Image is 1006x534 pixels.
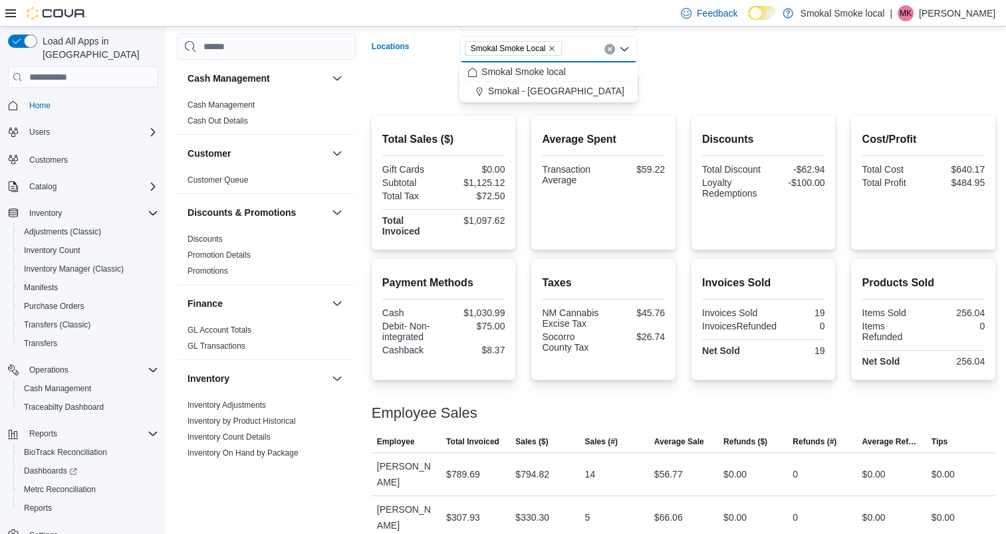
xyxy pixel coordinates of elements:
[188,250,251,260] span: Promotion Details
[188,175,248,185] span: Customer Queue
[488,84,624,98] span: Smokal - [GEOGRAPHIC_DATA]
[188,372,326,385] button: Inventory
[27,7,86,20] img: Cova
[926,356,985,367] div: 256.04
[188,341,245,351] span: GL Transactions
[898,5,914,21] div: Mike Kennedy
[372,453,441,495] div: [PERSON_NAME]
[926,321,985,331] div: 0
[382,345,441,355] div: Cashback
[542,132,665,147] h2: Average Spent
[24,151,158,167] span: Customers
[188,416,296,426] a: Inventory by Product Historical
[3,361,164,379] button: Operations
[372,41,410,52] label: Locations
[3,204,164,222] button: Inventory
[19,381,158,397] span: Cash Management
[177,322,356,359] div: Finance
[702,345,740,356] strong: Net Sold
[793,436,836,447] span: Refunds (#)
[926,308,985,318] div: 256.04
[188,416,296,426] span: Inventory by Product Historical
[188,72,326,85] button: Cash Management
[702,177,761,199] div: Loyalty Redemptions
[24,98,56,114] a: Home
[24,179,158,195] span: Catalog
[382,132,505,147] h2: Total Sales ($)
[13,297,164,315] button: Purchase Orders
[766,177,824,188] div: -$100.00
[188,234,223,244] a: Discounts
[862,356,900,367] strong: Net Sold
[932,466,955,482] div: $0.00
[377,436,415,447] span: Employee
[3,424,164,443] button: Reports
[188,206,326,219] button: Discounts & Promotions
[702,308,761,318] div: Invoices Sold
[606,308,665,318] div: $45.76
[177,231,356,284] div: Discounts & Promotions
[188,448,299,458] a: Inventory On Hand by Package
[446,509,480,525] div: $307.93
[24,484,96,495] span: Metrc Reconciliation
[584,509,590,525] div: 5
[188,432,271,442] a: Inventory Count Details
[862,321,920,342] div: Items Refunded
[382,275,505,291] h2: Payment Methods
[13,241,164,260] button: Inventory Count
[329,70,345,86] button: Cash Management
[24,97,158,114] span: Home
[19,224,158,240] span: Adjustments (Classic)
[24,338,57,349] span: Transfers
[782,321,824,331] div: 0
[188,250,251,260] a: Promotion Details
[723,436,767,447] span: Refunds ($)
[188,400,266,410] a: Inventory Adjustments
[188,325,251,335] span: GL Account Totals
[24,319,90,330] span: Transfers (Classic)
[19,482,101,497] a: Metrc Reconciliation
[24,447,107,458] span: BioTrack Reconciliation
[24,179,62,195] button: Catalog
[19,335,63,351] a: Transfers
[19,298,158,314] span: Purchase Orders
[13,499,164,517] button: Reports
[3,96,164,115] button: Home
[29,100,51,111] span: Home
[188,432,271,442] span: Inventory Count Details
[446,308,505,318] div: $1,030.99
[446,436,499,447] span: Total Invoiced
[19,261,158,277] span: Inventory Manager (Classic)
[723,509,747,525] div: $0.00
[382,215,420,236] strong: Total Invoiced
[29,208,62,219] span: Inventory
[329,371,345,387] button: Inventory
[515,466,549,482] div: $794.82
[606,164,665,175] div: $59.22
[926,164,985,175] div: $640.17
[542,331,600,353] div: Socorro County Tax
[793,466,798,482] div: 0
[19,335,158,351] span: Transfers
[24,264,124,274] span: Inventory Manager (Classic)
[862,436,920,447] span: Average Refund
[329,296,345,311] button: Finance
[382,308,441,318] div: Cash
[177,172,356,193] div: Customer
[19,399,109,415] a: Traceabilty Dashboard
[24,301,84,311] span: Purchase Orders
[19,224,106,240] a: Adjustments (Classic)
[542,275,665,291] h2: Taxes
[19,242,86,258] a: Inventory Count
[24,124,158,140] span: Users
[459,82,638,101] button: Smokal - [GEOGRAPHIC_DATA]
[604,44,615,54] button: Clear input
[24,383,91,394] span: Cash Management
[19,261,129,277] a: Inventory Manager (Classic)
[446,177,505,188] div: $1,125.12
[382,164,441,175] div: Gift Cards
[29,428,57,439] span: Reports
[793,509,798,525] div: 0
[862,275,985,291] h2: Products Sold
